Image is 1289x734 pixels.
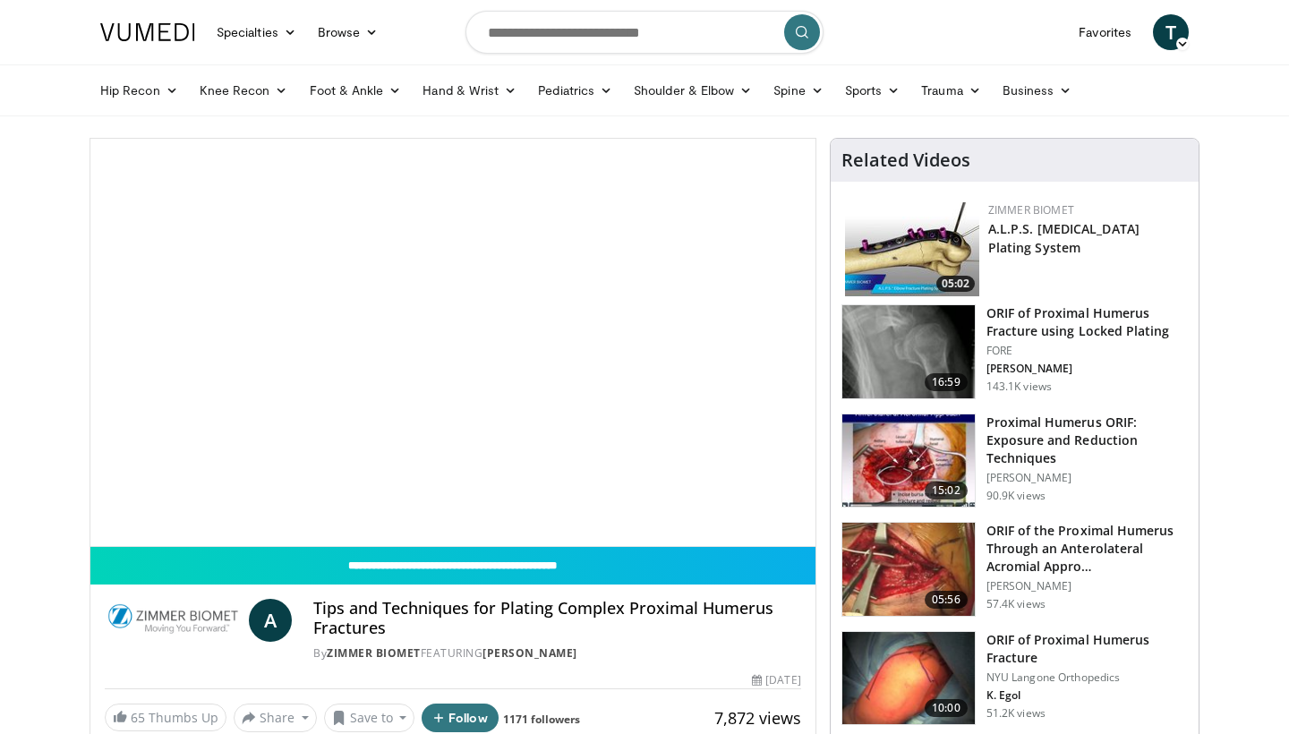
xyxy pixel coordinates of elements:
a: Shoulder & Elbow [623,73,763,108]
a: Spine [763,73,833,108]
p: 57.4K views [986,597,1046,611]
img: 3138e2f7-66c7-41e2-9351-fefb882671be.150x105_q85_crop-smart_upscale.jpg [845,202,979,296]
input: Search topics, interventions [465,11,824,54]
img: gardner_3.png.150x105_q85_crop-smart_upscale.jpg [842,523,975,616]
span: 65 [131,709,145,726]
a: Knee Recon [189,73,299,108]
a: 05:02 [845,202,979,296]
a: T [1153,14,1189,50]
a: 10:00 ORIF of Proximal Humerus Fracture NYU Langone Orthopedics K. Egol 51.2K views [841,631,1188,726]
h4: Tips and Techniques for Plating Complex Proximal Humerus Fractures [313,599,800,637]
p: [PERSON_NAME] [986,471,1188,485]
p: NYU Langone Orthopedics [986,670,1188,685]
a: [PERSON_NAME] [482,645,577,661]
img: VuMedi Logo [100,23,195,41]
a: Favorites [1068,14,1142,50]
a: Hand & Wrist [412,73,527,108]
img: 270515_0000_1.png.150x105_q85_crop-smart_upscale.jpg [842,632,975,725]
button: Follow [422,704,499,732]
a: A.L.P.S. [MEDICAL_DATA] Plating System [988,220,1140,256]
a: 05:56 ORIF of the Proximal Humerus Through an Anterolateral Acromial Appro… [PERSON_NAME] 57.4K v... [841,522,1188,617]
a: Zimmer Biomet [988,202,1074,218]
a: Browse [307,14,389,50]
h3: Proximal Humerus ORIF: Exposure and Reduction Techniques [986,414,1188,467]
a: Foot & Ankle [299,73,413,108]
h3: ORIF of the Proximal Humerus Through an Anterolateral Acromial Appro… [986,522,1188,576]
a: 16:59 ORIF of Proximal Humerus Fracture using Locked Plating FORE [PERSON_NAME] 143.1K views [841,304,1188,399]
div: By FEATURING [313,645,800,661]
button: Save to [324,704,415,732]
a: Pediatrics [527,73,623,108]
span: 05:56 [925,591,968,609]
p: 90.9K views [986,489,1046,503]
p: K. Egol [986,688,1188,703]
p: [PERSON_NAME] [986,362,1188,376]
span: 05:02 [936,276,975,292]
a: 15:02 Proximal Humerus ORIF: Exposure and Reduction Techniques [PERSON_NAME] 90.9K views [841,414,1188,508]
h4: Related Videos [841,149,970,171]
h3: ORIF of Proximal Humerus Fracture using Locked Plating [986,304,1188,340]
a: Business [992,73,1083,108]
p: [PERSON_NAME] [986,579,1188,593]
span: 10:00 [925,699,968,717]
a: 1171 followers [503,712,580,727]
a: Specialties [206,14,307,50]
a: Zimmer Biomet [327,645,421,661]
button: Share [234,704,317,732]
a: Hip Recon [90,73,189,108]
span: 15:02 [925,482,968,499]
span: 7,872 views [714,707,801,729]
img: Mighell_-_Locked_Plating_for_Proximal_Humerus_Fx_100008672_2.jpg.150x105_q85_crop-smart_upscale.jpg [842,305,975,398]
a: 65 Thumbs Up [105,704,226,731]
div: [DATE] [752,672,800,688]
img: gardener_hum_1.png.150x105_q85_crop-smart_upscale.jpg [842,414,975,508]
h3: ORIF of Proximal Humerus Fracture [986,631,1188,667]
video-js: Video Player [90,139,815,547]
p: 143.1K views [986,380,1052,394]
p: 51.2K views [986,706,1046,721]
p: FORE [986,344,1188,358]
a: A [249,599,292,642]
a: Sports [834,73,911,108]
img: Zimmer Biomet [105,599,242,642]
a: Trauma [910,73,992,108]
span: 16:59 [925,373,968,391]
